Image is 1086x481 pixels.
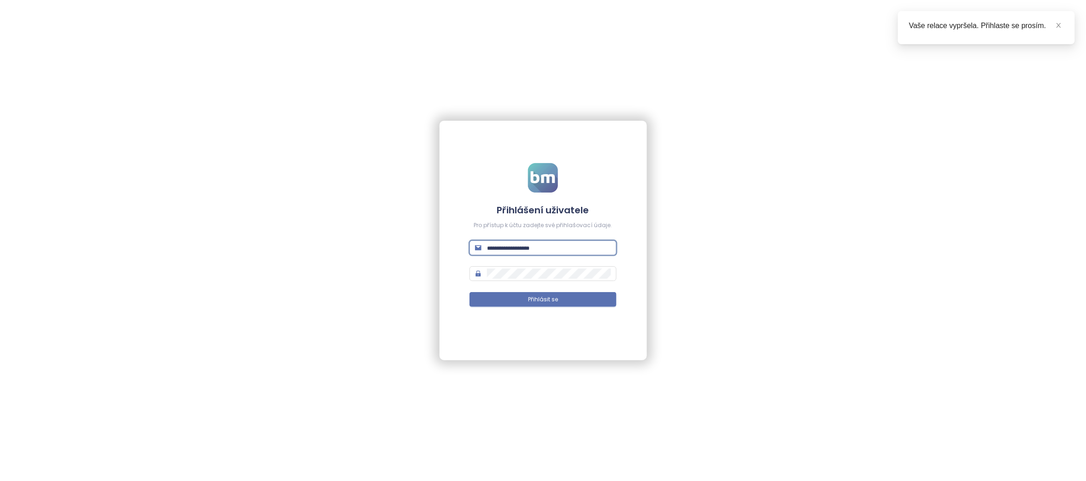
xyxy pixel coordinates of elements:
span: lock [475,270,481,277]
img: logo [528,163,558,193]
button: Přihlásit se [470,292,616,307]
h4: Přihlášení uživatele [470,204,616,217]
span: close [1056,22,1062,29]
span: mail [475,245,481,251]
span: Přihlásit se [528,295,558,304]
div: Pro přístup k účtu zadejte své přihlašovací údaje. [470,221,616,230]
div: Vaše relace vypršela. Přihlaste se prosím. [909,20,1064,31]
